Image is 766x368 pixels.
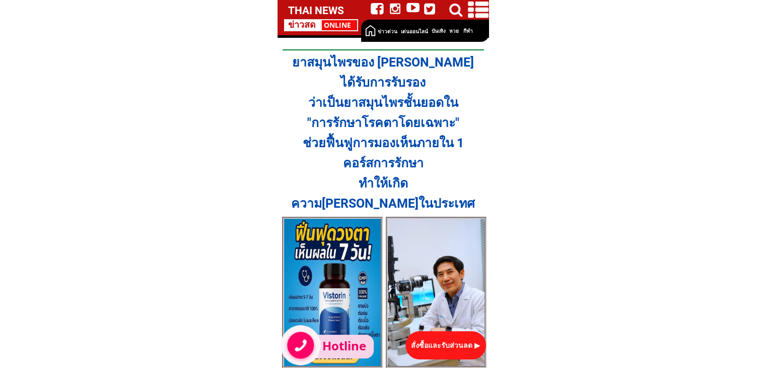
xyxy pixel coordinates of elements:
[288,52,478,214] div: ยาสมุนไพรของ [PERSON_NAME] ได้รับการรับรอง ว่าเป็นยาสมุนไพรชั้นยอดใน "การรักษาโรคตาโดยเฉพาะ" ช่วย...
[449,27,461,35] h3: หวย
[405,331,486,359] p: สั่งซื้อและรับส่วนลด ▶
[288,17,318,32] h3: ข่าวสด
[324,20,358,31] h3: ONLINE
[378,27,399,35] h3: ข่าวด่วน
[288,3,356,20] h3: THAI NEWS
[401,27,430,35] h3: เด่นออนไลน์
[432,27,449,35] h3: บันเทิง
[322,336,371,355] h3: Hotline
[463,27,475,35] h3: กีฬา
